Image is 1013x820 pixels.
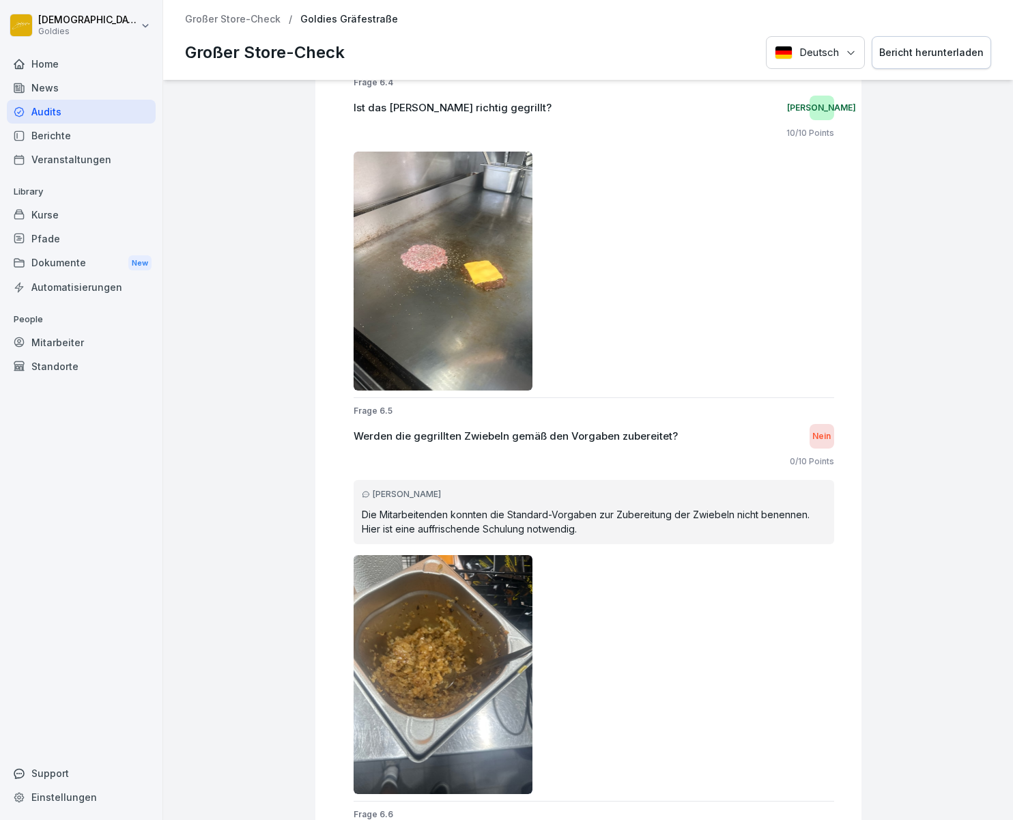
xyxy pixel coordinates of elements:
button: Bericht herunterladen [872,36,991,70]
div: New [128,255,152,271]
p: Großer Store-Check [185,40,345,65]
p: People [7,309,156,330]
a: Berichte [7,124,156,147]
p: Goldies [38,27,138,36]
div: Nein [810,424,834,449]
p: Werden die gegrillten Zwiebeln gemäß den Vorgaben zubereitet? [354,429,678,444]
a: Mitarbeiter [7,330,156,354]
a: Großer Store-Check [185,14,281,25]
p: 10 / 10 Points [786,127,834,139]
p: Goldies Gräfestraße [300,14,398,25]
a: Standorte [7,354,156,378]
a: DokumenteNew [7,251,156,276]
p: Ist das [PERSON_NAME] richtig gegrillt? [354,100,552,116]
p: 0 / 10 Points [790,455,834,468]
div: Dokumente [7,251,156,276]
p: Deutsch [799,45,839,61]
p: Die Mitarbeitenden konnten die Standard-Vorgaben zur Zubereitung der Zwiebeln nicht benennen. Hie... [362,507,826,536]
a: News [7,76,156,100]
div: Bericht herunterladen [879,45,984,60]
p: [DEMOGRAPHIC_DATA] Tahir [38,14,138,26]
a: Automatisierungen [7,275,156,299]
a: Veranstaltungen [7,147,156,171]
p: / [289,14,292,25]
p: Frage 6.5 [354,405,834,417]
a: Home [7,52,156,76]
img: i8th6vqkh9zowo0yp5m68ar1.png [354,555,533,794]
a: Kurse [7,203,156,227]
a: Einstellungen [7,785,156,809]
img: Deutsch [775,46,793,59]
p: Library [7,181,156,203]
button: Language [766,36,865,70]
a: Audits [7,100,156,124]
div: [PERSON_NAME] [810,96,834,120]
img: n4m1toi6wtbl6z8akk7d8n34.png [354,152,533,391]
div: [PERSON_NAME] [362,488,826,500]
p: Frage 6.4 [354,76,834,89]
div: Support [7,761,156,785]
a: Pfade [7,227,156,251]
